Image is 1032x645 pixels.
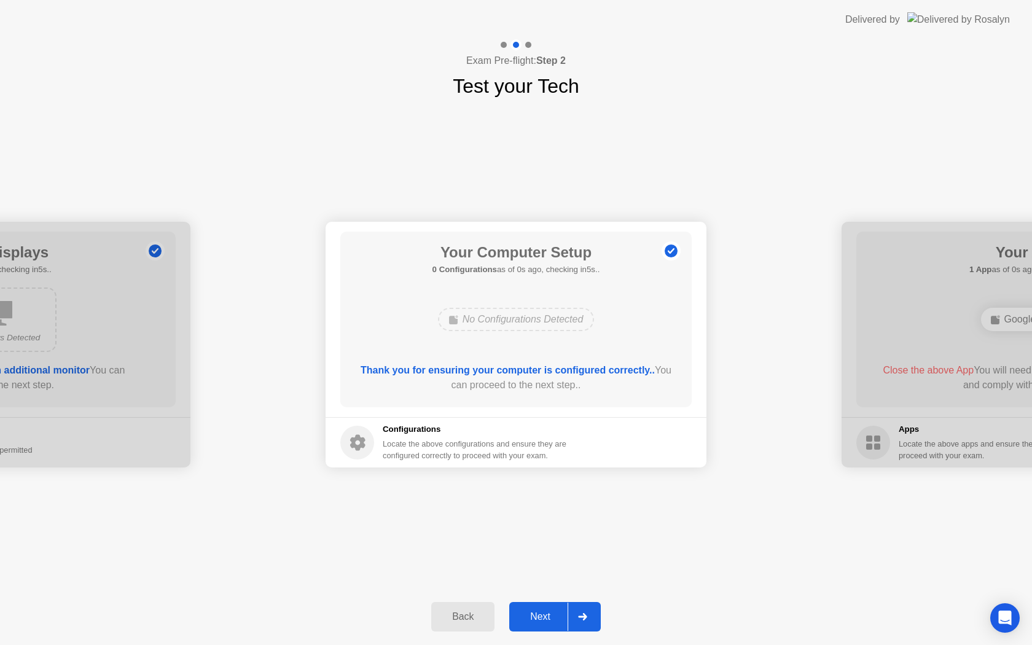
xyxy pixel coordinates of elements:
[509,602,601,631] button: Next
[438,308,595,331] div: No Configurations Detected
[361,365,655,375] b: Thank you for ensuring your computer is configured correctly..
[358,363,674,393] div: You can proceed to the next step..
[513,611,568,622] div: Next
[536,55,566,66] b: Step 2
[383,438,569,461] div: Locate the above configurations and ensure they are configured correctly to proceed with your exam.
[432,264,600,276] h5: as of 0s ago, checking in5s..
[432,265,497,274] b: 0 Configurations
[432,241,600,264] h1: Your Computer Setup
[383,423,569,436] h5: Configurations
[990,603,1020,633] div: Open Intercom Messenger
[466,53,566,68] h4: Exam Pre-flight:
[845,12,900,27] div: Delivered by
[907,12,1010,26] img: Delivered by Rosalyn
[453,71,579,101] h1: Test your Tech
[435,611,491,622] div: Back
[431,602,495,631] button: Back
